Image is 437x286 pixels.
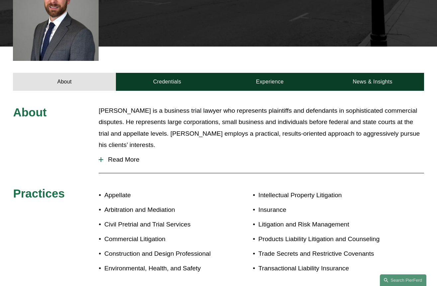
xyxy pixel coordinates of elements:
[104,204,218,215] p: Arbitration and Mediation
[104,263,218,274] p: Environmental, Health, and Safety
[99,105,424,151] p: [PERSON_NAME] is a business trial lawyer who represents plaintiffs and defendants in sophisticate...
[104,219,218,230] p: Civil Pretrial and Trial Services
[13,106,46,119] span: About
[103,156,424,163] span: Read More
[13,187,64,200] span: Practices
[380,274,426,286] a: Search this site
[258,233,390,245] p: Products Liability Litigation and Counseling
[258,248,390,259] p: Trade Secrets and Restrictive Covenants
[104,233,218,245] p: Commercial Litigation
[13,73,116,90] a: About
[218,73,321,90] a: Experience
[258,204,390,215] p: Insurance
[104,190,218,201] p: Appellate
[99,151,424,168] button: Read More
[258,219,390,230] p: Litigation and Risk Management
[104,248,218,259] p: Construction and Design Professional
[258,263,390,274] p: Transactional Liability Insurance
[321,73,424,90] a: News & Insights
[258,190,390,201] p: Intellectual Property Litigation
[116,73,218,90] a: Credentials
